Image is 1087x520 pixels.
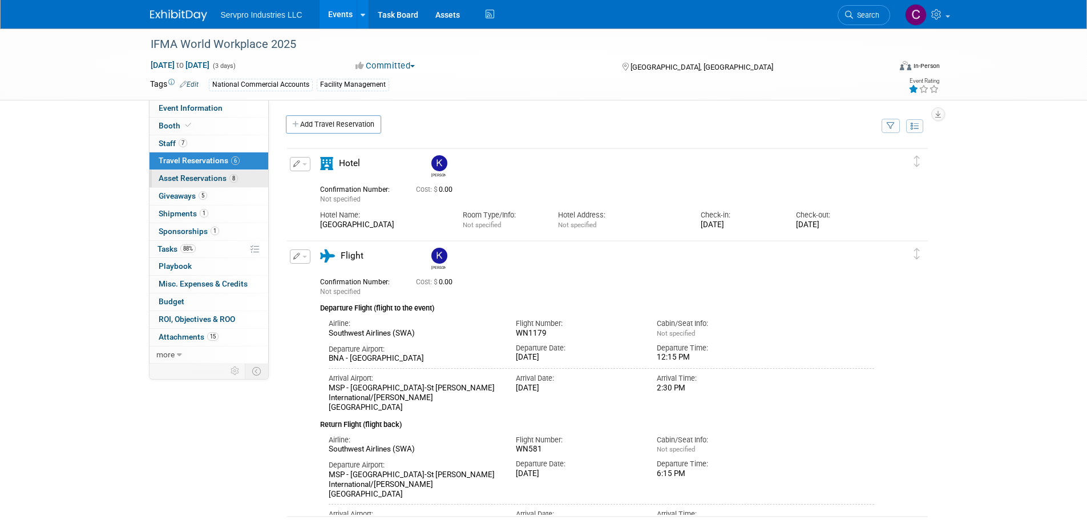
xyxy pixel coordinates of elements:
span: more [156,350,175,359]
i: Hotel [320,157,333,170]
span: 5 [199,191,207,200]
a: Travel Reservations6 [149,152,268,170]
div: [DATE] [516,469,640,479]
div: Event Rating [908,78,939,84]
a: Edit [180,80,199,88]
div: Arrival Time: [657,509,781,519]
div: Airline: [329,319,499,329]
div: WN581 [516,445,640,454]
span: Search [853,11,879,19]
span: 1 [211,227,219,235]
button: Committed [351,60,419,72]
span: Tasks [157,244,196,253]
div: Southwest Airlines (SWA) [329,329,499,338]
div: [GEOGRAPHIC_DATA] [320,220,446,230]
span: 8 [229,174,238,183]
span: Sponsorships [159,227,219,236]
div: Hotel Name: [320,210,446,220]
span: Not specified [558,221,596,229]
div: Southwest Airlines (SWA) [329,445,499,454]
span: [DATE] [DATE] [150,60,210,70]
div: WN1179 [516,329,640,338]
div: [DATE] [701,220,779,230]
a: Search [838,5,890,25]
div: Hotel Address: [558,210,684,220]
span: 88% [180,244,196,253]
span: 15 [207,332,219,341]
span: Misc. Expenses & Credits [159,279,248,288]
span: Not specified [657,329,695,337]
span: Hotel [339,158,360,168]
span: 7 [179,139,187,147]
span: 0.00 [416,278,457,286]
div: MSP - [GEOGRAPHIC_DATA]-St [PERSON_NAME] International/[PERSON_NAME][GEOGRAPHIC_DATA] [329,470,499,499]
div: Airline: [329,435,499,445]
a: Attachments15 [149,329,268,346]
td: Tags [150,78,199,91]
span: Playbook [159,261,192,271]
span: Not specified [657,445,695,453]
span: Budget [159,297,184,306]
a: more [149,346,268,364]
span: Not specified [320,195,361,203]
div: 2:30 PM [657,384,781,393]
span: 0.00 [416,186,457,194]
div: Departure Airport: [329,460,499,470]
div: Kevin Wofford [431,264,446,270]
i: Booth reservation complete [185,122,191,128]
div: Event Format [823,59,940,76]
span: [GEOGRAPHIC_DATA], [GEOGRAPHIC_DATA] [631,63,773,71]
a: Playbook [149,258,268,275]
span: Cost: $ [416,278,439,286]
a: Budget [149,293,268,311]
div: BNA - [GEOGRAPHIC_DATA] [329,354,499,364]
div: Departure Date: [516,343,640,353]
span: Not specified [320,288,361,296]
a: Event Information [149,100,268,117]
span: Attachments [159,332,219,341]
a: ROI, Objectives & ROO [149,311,268,328]
span: (3 days) [212,62,236,70]
i: Filter by Traveler [887,123,895,130]
a: Add Travel Reservation [286,115,381,134]
div: MSP - [GEOGRAPHIC_DATA]-St [PERSON_NAME] International/[PERSON_NAME][GEOGRAPHIC_DATA] [329,384,499,412]
img: Kevin Wofford [431,155,447,171]
i: Click and drag to move item [914,156,920,167]
div: Check-out: [796,210,874,220]
span: ROI, Objectives & ROO [159,315,235,324]
div: Flight Number: [516,319,640,329]
div: Arrival Airport: [329,509,499,519]
span: Servpro Industries LLC [221,10,302,19]
a: Tasks88% [149,241,268,258]
div: Arrival Date: [516,373,640,384]
div: Cabin/Seat Info: [657,319,781,329]
div: Kevin Wofford [429,155,448,178]
span: to [175,61,185,70]
div: Room Type/Info: [463,210,541,220]
td: Personalize Event Tab Strip [225,364,245,378]
div: 12:15 PM [657,353,781,362]
span: Asset Reservations [159,174,238,183]
div: Kevin Wofford [429,248,448,270]
div: IFMA World Workplace 2025 [147,34,873,55]
div: [DATE] [516,353,640,362]
span: Flight [341,251,363,261]
div: 6:15 PM [657,469,781,479]
div: Confirmation Number: [320,275,399,287]
div: Kevin Wofford [431,171,446,178]
div: Flight Number: [516,435,640,445]
span: Not specified [463,221,501,229]
i: Flight [320,249,335,263]
a: Misc. Expenses & Credits [149,276,268,293]
div: Return Flight (flight back) [320,413,875,430]
span: Shipments [159,209,208,218]
img: ExhibitDay [150,10,207,21]
div: Arrival Date: [516,509,640,519]
div: Departure Flight (flight to the event) [320,297,875,314]
span: Staff [159,139,187,148]
td: Toggle Event Tabs [245,364,268,378]
div: Departure Time: [657,343,781,353]
span: Event Information [159,103,223,112]
a: Giveaways5 [149,188,268,205]
a: Sponsorships1 [149,223,268,240]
